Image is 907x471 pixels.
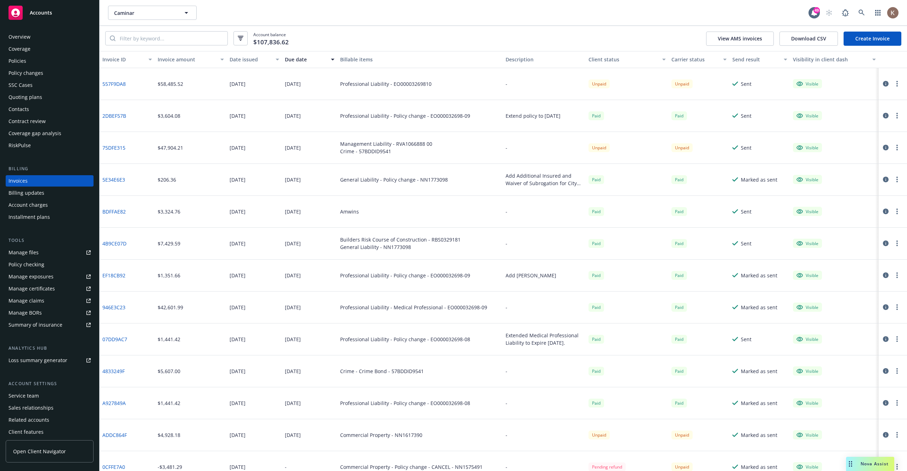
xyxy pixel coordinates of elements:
div: Invoice ID [102,56,144,63]
div: $206.36 [158,176,176,183]
a: ADDC864F [102,431,127,439]
div: Unpaid [588,79,610,88]
div: Marked as sent [741,272,777,279]
div: Policy checking [9,259,44,270]
span: Paid [671,367,687,376]
div: Marked as sent [741,176,777,183]
button: Description [503,51,586,68]
span: Paid [671,175,687,184]
a: 4B9CE07D [102,240,126,247]
div: Marked as sent [741,463,777,471]
div: Paid [671,335,687,344]
div: Crime - Crime Bond - 57BDDID9541 [340,367,424,375]
a: A927849A [102,399,126,407]
a: 5E34E6E3 [102,176,125,183]
div: Crime - 57BDDID9541 [340,148,432,155]
div: [DATE] [285,144,301,151]
div: Extend policy to [DATE] [506,112,560,120]
button: View AMS invoices [706,32,774,46]
button: Date issued [227,51,282,68]
div: Manage claims [9,295,44,306]
img: photo [887,7,898,18]
div: Loss summary generator [9,355,67,366]
a: Sales relationships [6,402,94,414]
div: Add [PERSON_NAME] [506,272,556,279]
button: Send result [729,51,790,68]
div: Sent [741,144,751,151]
button: Invoice amount [155,51,227,68]
div: Visible [796,368,818,374]
div: Sent [741,208,751,215]
a: Manage BORs [6,307,94,318]
div: Professional Liability - Policy change - EO000032698-09 [340,112,470,120]
div: [DATE] [285,240,301,247]
div: RiskPulse [9,140,31,151]
div: [DATE] [285,176,301,183]
a: Switch app [871,6,885,20]
a: Coverage [6,43,94,55]
div: Builders Risk Course of Construction - RBS0329181 [340,236,461,243]
div: Extended Medical Professional Liability to Expire [DATE]. [506,332,583,347]
div: [DATE] [285,336,301,343]
div: - [506,80,507,88]
a: Invoices [6,175,94,187]
button: Nova Assist [846,457,894,471]
a: EF18CB92 [102,272,125,279]
span: Paid [588,303,604,312]
div: Due date [285,56,327,63]
div: - [506,431,507,439]
div: Date issued [230,56,271,63]
a: Summary of insurance [6,319,94,331]
div: - [506,304,507,311]
a: RiskPulse [6,140,94,151]
a: Policy changes [6,67,94,79]
div: Sent [741,240,751,247]
div: Unpaid [671,79,693,88]
div: Paid [588,239,604,248]
div: Professional Liability - Policy change - EO000032698-08 [340,399,470,407]
a: Manage exposures [6,271,94,282]
div: - [506,463,507,471]
a: Account charges [6,199,94,211]
a: Overview [6,31,94,43]
div: Client status [588,56,658,63]
div: Account settings [6,380,94,387]
div: Commercial Property - NN1617390 [340,431,422,439]
div: - [285,463,287,471]
input: Filter by keyword... [116,32,227,45]
div: [DATE] [285,431,301,439]
div: Visible [796,336,818,342]
div: Coverage gap analysis [9,128,61,139]
div: $1,441.42 [158,336,180,343]
div: Marked as sent [741,431,777,439]
div: $42,601.99 [158,304,183,311]
a: Loss summary generator [6,355,94,366]
div: - [506,144,507,151]
div: Installment plans [9,211,50,223]
a: Contacts [6,104,94,115]
a: Installment plans [6,211,94,223]
a: Search [855,6,869,20]
div: [DATE] [285,272,301,279]
div: Visible [796,176,818,183]
button: Download CSV [779,32,838,46]
a: 4833249F [102,367,125,375]
div: Invoices [9,175,28,187]
div: Paid [671,303,687,312]
div: [DATE] [230,431,246,439]
a: 557F9DA8 [102,80,126,88]
div: - [506,367,507,375]
div: Paid [588,175,604,184]
span: Paid [588,367,604,376]
div: $3,324.76 [158,208,180,215]
div: Unpaid [671,143,693,152]
div: Quoting plans [9,92,42,103]
span: Paid [588,399,604,408]
button: Billable items [337,51,503,68]
div: Paid [588,207,604,216]
div: $4,928.18 [158,431,180,439]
